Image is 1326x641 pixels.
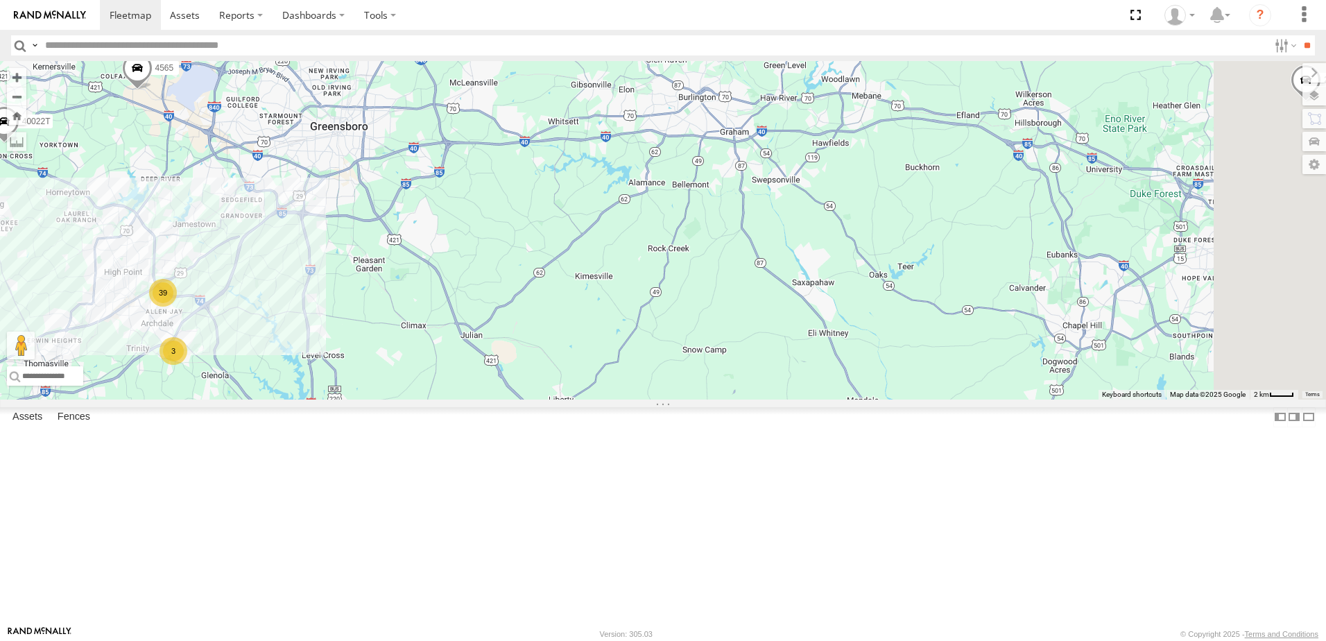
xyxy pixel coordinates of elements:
img: rand-logo.svg [14,10,86,20]
a: Terms and Conditions [1245,630,1318,638]
label: Fences [51,407,97,427]
div: 3 [160,337,187,365]
button: Zoom out [7,87,26,106]
a: Terms [1305,392,1320,398]
a: Visit our Website [8,627,71,641]
span: 2 km [1254,391,1269,398]
div: Version: 305.03 [600,630,653,638]
div: 39 [149,279,177,307]
i: ? [1249,4,1271,26]
label: Search Query [29,35,40,55]
label: Map Settings [1302,155,1326,174]
label: Search Filter Options [1269,35,1299,55]
div: Dwight Wallace [1160,5,1200,26]
span: 4565 [155,64,174,74]
span: Map data ©2025 Google [1170,391,1246,398]
label: Dock Summary Table to the Left [1273,407,1287,427]
label: Measure [7,132,26,151]
button: Zoom Home [7,106,26,125]
button: Zoom in [7,68,26,87]
button: Map Scale: 2 km per 32 pixels [1250,390,1298,400]
span: 40022T [22,117,51,127]
button: Drag Pegman onto the map to open Street View [7,332,35,359]
div: © Copyright 2025 - [1180,630,1318,638]
label: Dock Summary Table to the Right [1287,407,1301,427]
label: Hide Summary Table [1302,407,1316,427]
button: Keyboard shortcuts [1102,390,1162,400]
label: Assets [6,407,49,427]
